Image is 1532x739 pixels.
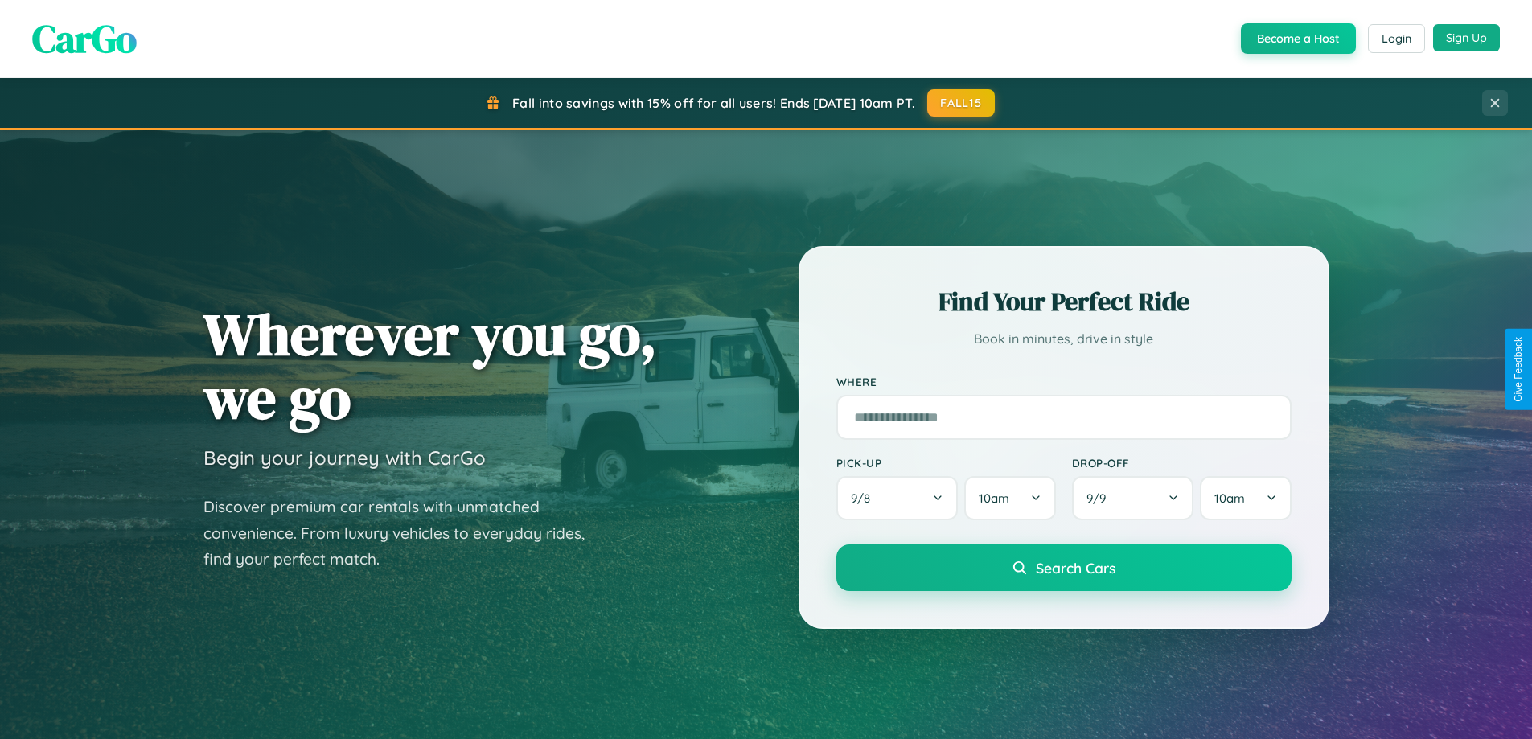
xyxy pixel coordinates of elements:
label: Pick-up [836,456,1056,470]
button: FALL15 [927,89,995,117]
button: 9/8 [836,476,959,520]
span: 10am [1214,491,1245,506]
span: 9 / 8 [851,491,878,506]
p: Discover premium car rentals with unmatched convenience. From luxury vehicles to everyday rides, ... [203,494,606,573]
p: Book in minutes, drive in style [836,327,1292,351]
h3: Begin your journey with CarGo [203,445,486,470]
button: Login [1368,24,1425,53]
span: 10am [979,491,1009,506]
button: Become a Host [1241,23,1356,54]
h2: Find Your Perfect Ride [836,284,1292,319]
label: Where [836,375,1292,388]
label: Drop-off [1072,456,1292,470]
span: CarGo [32,12,137,65]
div: Give Feedback [1513,337,1524,402]
button: Sign Up [1433,24,1500,51]
span: 9 / 9 [1086,491,1114,506]
span: Search Cars [1036,559,1115,577]
button: 10am [964,476,1055,520]
button: 10am [1200,476,1291,520]
button: Search Cars [836,544,1292,591]
button: 9/9 [1072,476,1194,520]
span: Fall into savings with 15% off for all users! Ends [DATE] 10am PT. [512,95,915,111]
h1: Wherever you go, we go [203,302,657,429]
